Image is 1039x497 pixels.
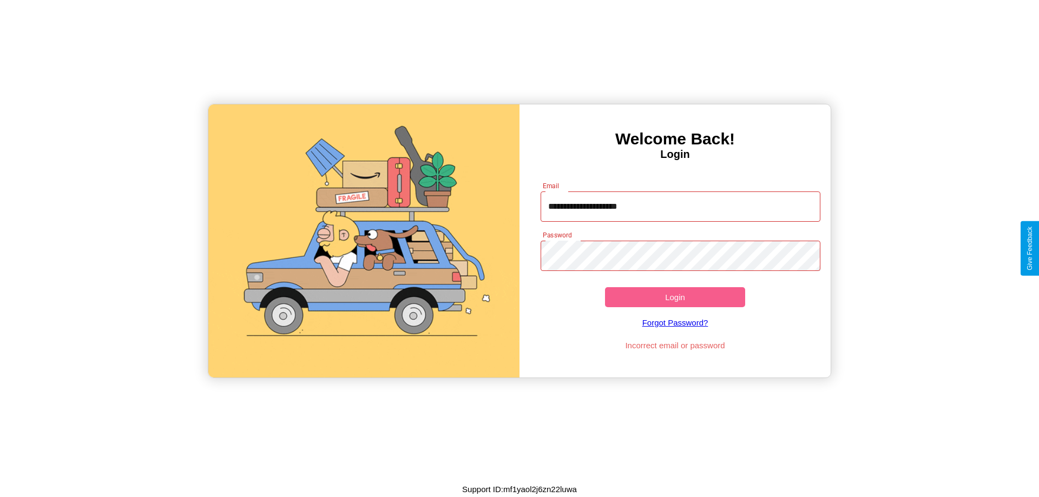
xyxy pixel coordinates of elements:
img: gif [208,104,519,377]
h4: Login [519,148,831,161]
button: Login [605,287,745,307]
h3: Welcome Back! [519,130,831,148]
div: Give Feedback [1026,227,1034,270]
p: Support ID: mf1yaol2j6zn22luwa [462,482,577,496]
label: Password [543,230,571,240]
a: Forgot Password? [535,307,816,338]
label: Email [543,181,560,190]
p: Incorrect email or password [535,338,816,353]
